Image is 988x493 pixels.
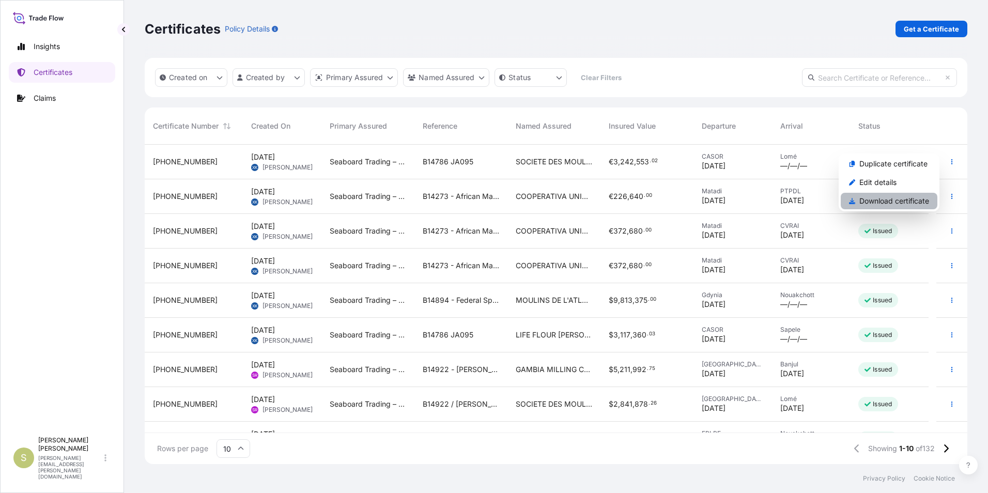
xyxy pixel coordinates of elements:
a: Edit details [841,174,937,191]
p: Duplicate certificate [859,159,928,169]
a: Download certificate [841,193,937,209]
div: Actions [839,153,939,211]
p: Policy Details [225,24,270,34]
a: Duplicate certificate [841,156,937,172]
p: Edit details [859,177,897,188]
p: Download certificate [859,196,929,206]
p: Certificates [145,21,221,37]
p: Get a Certificate [904,24,959,34]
